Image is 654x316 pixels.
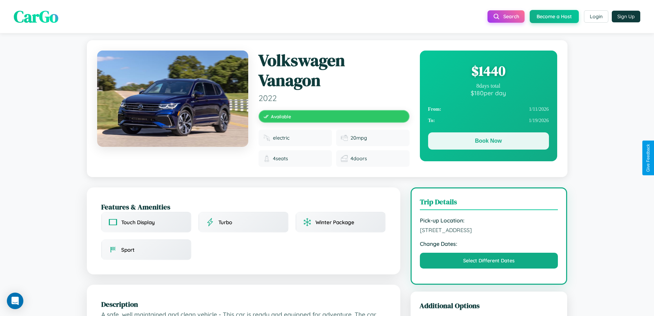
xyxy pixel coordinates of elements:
[428,83,549,89] div: 8 days total
[428,103,549,115] div: 1 / 11 / 2026
[420,197,558,210] h3: Trip Details
[121,247,135,253] span: Sport
[271,113,291,119] span: Available
[428,115,549,126] div: 1 / 19 / 2026
[101,299,386,309] h2: Description
[341,134,348,141] img: Fuel efficiency
[121,219,155,226] span: Touch Display
[351,135,367,141] span: 20 mpg
[420,227,558,233] span: [STREET_ADDRESS]
[315,219,354,226] span: Winter Package
[273,155,288,162] span: 4 seats
[428,89,549,97] div: $ 180 per day
[530,10,579,23] button: Become a Host
[263,155,270,162] img: Seats
[14,5,58,28] span: CarGo
[259,93,410,103] span: 2022
[351,155,367,162] span: 4 doors
[487,10,525,23] button: Search
[428,62,549,80] div: $ 1440
[646,144,651,172] div: Give Feedback
[420,217,558,224] strong: Pick-up Location:
[7,293,23,309] div: Open Intercom Messenger
[420,240,558,247] strong: Change Dates:
[263,134,270,141] img: Fuel type
[584,10,608,23] button: Login
[420,301,559,310] h3: Additional Options
[218,219,232,226] span: Turbo
[503,13,519,20] span: Search
[341,155,348,162] img: Doors
[428,118,435,123] strong: To:
[612,11,640,22] button: Sign Up
[101,202,386,212] h2: Features & Amenities
[420,253,558,269] button: Select Different Dates
[273,135,289,141] span: electric
[428,132,549,150] button: Book Now
[259,51,410,90] h1: Volkswagen Vanagon
[97,51,248,147] img: Volkswagen Vanagon 2022
[428,106,441,112] strong: From:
